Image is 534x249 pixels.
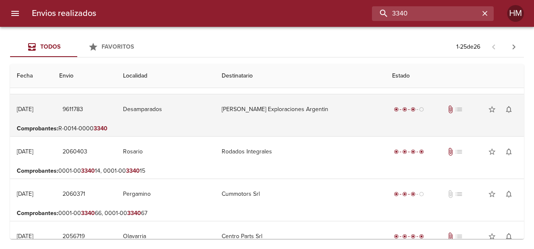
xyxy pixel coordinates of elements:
[52,64,116,88] th: Envio
[59,187,89,202] button: 2060371
[5,3,25,23] button: menu
[10,64,52,88] th: Fecha
[17,125,58,132] b: Comprobantes :
[402,234,407,239] span: radio_button_checked
[63,231,85,242] span: 2056719
[17,190,33,197] div: [DATE]
[500,143,517,160] button: Activar notificaciones
[505,190,513,198] span: notifications_none
[484,228,500,245] button: Agregar a favoritos
[484,101,500,118] button: Agregar a favoritos
[394,192,399,197] span: radio_button_checked
[455,232,463,241] span: No tiene pedido asociado
[419,234,424,239] span: radio_button_checked
[392,148,426,156] div: Entregado
[385,64,524,88] th: Estado
[10,37,144,57] div: Tabs Envios
[32,7,96,20] h6: Envios realizados
[505,105,513,114] span: notifications_none
[116,179,215,209] td: Pergamino
[419,107,424,112] span: radio_button_unchecked
[17,124,517,133] p: R-0014-0000
[507,5,524,22] div: HM
[215,64,385,88] th: Destinatario
[17,106,33,113] div: [DATE]
[116,64,215,88] th: Localidad
[505,232,513,241] span: notifications_none
[81,210,95,217] em: 3340
[59,144,91,160] button: 2060403
[419,149,424,154] span: radio_button_checked
[116,94,215,124] td: Desamparados
[455,105,463,114] span: No tiene pedido asociado
[394,107,399,112] span: radio_button_checked
[455,190,463,198] span: No tiene pedido asociado
[446,190,455,198] span: No tiene documentos adjuntos
[394,149,399,154] span: radio_button_checked
[411,149,416,154] span: radio_button_checked
[102,43,134,50] span: Favoritos
[17,210,58,217] b: Comprobantes :
[446,232,455,241] span: Tiene documentos adjuntos
[394,234,399,239] span: radio_button_checked
[402,149,407,154] span: radio_button_checked
[504,37,524,57] span: Pagina siguiente
[372,6,479,21] input: buscar
[17,167,517,175] p: 0001-00 14, 0001-00 15
[484,42,504,51] span: Pagina anterior
[419,192,424,197] span: radio_button_unchecked
[116,137,215,167] td: Rosario
[411,107,416,112] span: radio_button_checked
[94,125,107,132] em: 3340
[215,137,385,167] td: Rodados Integrales
[402,192,407,197] span: radio_button_checked
[392,105,426,114] div: En viaje
[17,233,33,240] div: [DATE]
[81,167,95,174] em: 3340
[63,147,87,157] span: 2060403
[488,190,496,198] span: star_border
[215,94,385,124] td: [PERSON_NAME] Exploraciones Argentin
[392,232,426,241] div: Entregado
[17,148,33,155] div: [DATE]
[411,192,416,197] span: radio_button_checked
[392,190,426,198] div: En viaje
[446,148,455,156] span: Tiene documentos adjuntos
[500,186,517,202] button: Activar notificaciones
[488,105,496,114] span: star_border
[411,234,416,239] span: radio_button_checked
[17,209,517,218] p: 0001-00 66, 0001-00 67
[126,167,140,174] em: 3340
[127,210,141,217] em: 3340
[488,148,496,156] span: star_border
[40,43,60,50] span: Todos
[215,179,385,209] td: Cummotors Srl
[500,101,517,118] button: Activar notificaciones
[455,148,463,156] span: No tiene pedido asociado
[500,228,517,245] button: Activar notificaciones
[484,186,500,202] button: Agregar a favoritos
[507,5,524,22] div: Abrir información de usuario
[488,232,496,241] span: star_border
[63,104,83,115] span: 9611783
[456,43,480,51] p: 1 - 25 de 26
[59,229,88,244] button: 2056719
[446,105,455,114] span: Tiene documentos adjuntos
[484,143,500,160] button: Agregar a favoritos
[17,167,58,174] b: Comprobantes :
[402,107,407,112] span: radio_button_checked
[505,148,513,156] span: notifications_none
[59,102,86,117] button: 9611783
[63,189,85,200] span: 2060371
